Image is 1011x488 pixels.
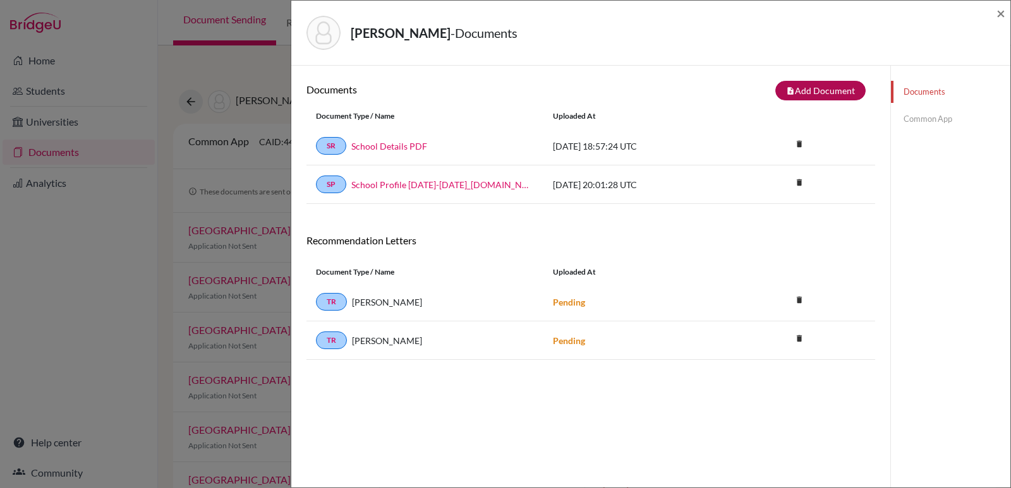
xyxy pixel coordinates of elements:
[891,108,1010,130] a: Common App
[543,178,733,191] div: [DATE] 20:01:28 UTC
[306,83,591,95] h6: Documents
[996,4,1005,22] span: ×
[790,136,809,153] a: delete
[352,334,422,347] span: [PERSON_NAME]
[543,140,733,153] div: [DATE] 18:57:24 UTC
[996,6,1005,21] button: Close
[553,335,585,346] strong: Pending
[316,137,346,155] a: SR
[543,266,733,278] div: Uploaded at
[306,266,543,278] div: Document Type / Name
[790,290,809,309] i: delete
[351,140,427,153] a: School Details PDF
[316,293,347,311] a: TR
[451,25,518,40] span: - Documents
[306,110,543,122] div: Document Type / Name
[351,25,451,40] strong: [PERSON_NAME]
[790,173,809,192] i: delete
[891,81,1010,103] a: Documents
[351,178,534,191] a: School Profile [DATE]-[DATE]_[DOMAIN_NAME]_wide
[790,175,809,192] a: delete
[352,295,422,309] span: [PERSON_NAME]
[790,292,809,309] a: delete
[543,110,733,122] div: Uploaded at
[316,331,347,349] a: TR
[790,329,809,348] i: delete
[306,234,875,246] h6: Recommendation Letters
[553,297,585,307] strong: Pending
[786,86,795,95] i: note_add
[316,176,346,193] a: SP
[790,331,809,348] a: delete
[775,81,866,100] button: note_addAdd Document
[790,134,809,153] i: delete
